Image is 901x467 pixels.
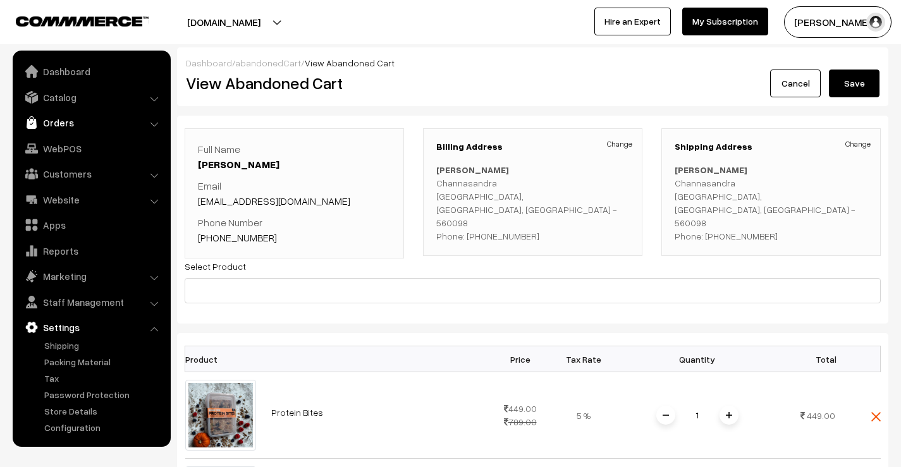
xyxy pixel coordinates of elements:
a: Staff Management [16,291,166,313]
a: [PHONE_NUMBER] [198,231,277,244]
a: Apps [16,214,166,236]
strike: 789.00 [504,416,537,427]
a: Settings [16,316,166,339]
p: Channasandra [GEOGRAPHIC_DATA], [GEOGRAPHIC_DATA], [GEOGRAPHIC_DATA] - 560098 Phone: [PHONE_NUMBER] [436,163,629,243]
a: Cancel [770,70,821,97]
b: [PERSON_NAME] [436,164,509,175]
span: 5 % [577,410,591,421]
a: Orders [16,111,166,134]
th: Price [489,346,552,372]
th: Quantity [615,346,780,372]
div: / / [186,56,880,70]
button: Save [829,70,880,97]
a: Packing Material [41,355,166,368]
p: Channasandra [GEOGRAPHIC_DATA], [GEOGRAPHIC_DATA], [GEOGRAPHIC_DATA] - 560098 Phone: [PHONE_NUMBER] [675,163,867,243]
a: Hire an Expert [594,8,671,35]
label: Select Product [185,260,246,273]
a: Dashboard [16,60,166,83]
a: [PERSON_NAME] [198,158,279,171]
h2: View Abandoned Cart [186,73,524,93]
a: Catalog [16,86,166,109]
img: user [866,13,885,32]
img: minus [663,412,669,418]
a: Marketing [16,265,166,288]
p: Email [198,178,391,209]
a: Change [607,138,632,150]
a: Configuration [41,421,166,434]
a: [EMAIL_ADDRESS][DOMAIN_NAME] [198,195,350,207]
a: Shipping [41,339,166,352]
a: Dashboard [186,58,232,68]
button: [PERSON_NAME]… [784,6,892,38]
a: Website [16,188,166,211]
img: Blue White Modern Electronic Product Listing Amazon Product Image (30).jpg [185,380,256,451]
p: Phone Number [198,215,391,245]
a: Change [845,138,871,150]
a: Tax [41,372,166,385]
img: plusI [726,412,732,418]
a: WebPOS [16,137,166,160]
a: Store Details [41,404,166,418]
span: 449.00 [807,410,835,421]
h3: Billing Address [436,142,629,152]
b: [PERSON_NAME] [675,164,747,175]
th: Product [185,346,264,372]
th: Total [780,346,843,372]
img: close [871,412,881,422]
a: Customers [16,162,166,185]
h3: Shipping Address [675,142,867,152]
a: Password Protection [41,388,166,401]
a: Protein Bites [271,407,323,418]
img: COMMMERCE [16,16,149,26]
a: COMMMERCE [16,13,126,28]
button: [DOMAIN_NAME] [143,6,305,38]
a: abandonedCart [235,58,301,68]
p: Full Name [198,142,391,172]
th: Tax Rate [552,346,615,372]
td: 449.00 [489,372,552,459]
a: My Subscription [682,8,768,35]
span: View Abandoned Cart [305,58,395,68]
a: Reports [16,240,166,262]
